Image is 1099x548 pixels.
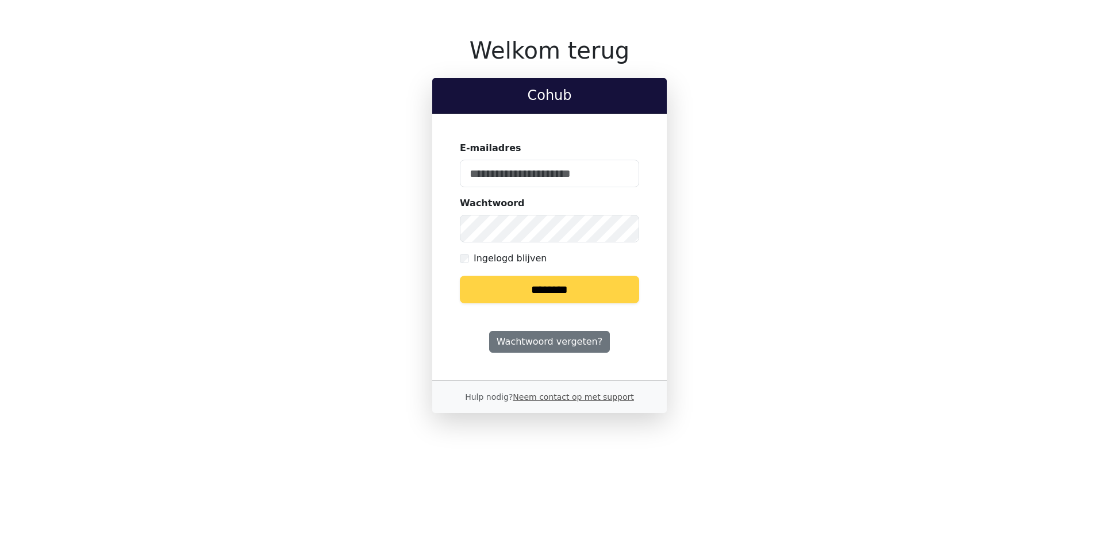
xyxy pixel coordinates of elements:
[432,37,667,64] h1: Welkom terug
[513,392,633,402] a: Neem contact op met support
[489,331,610,353] a: Wachtwoord vergeten?
[441,87,658,104] h2: Cohub
[460,196,525,210] label: Wachtwoord
[465,392,634,402] small: Hulp nodig?
[460,141,521,155] label: E-mailadres
[474,252,547,265] label: Ingelogd blijven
